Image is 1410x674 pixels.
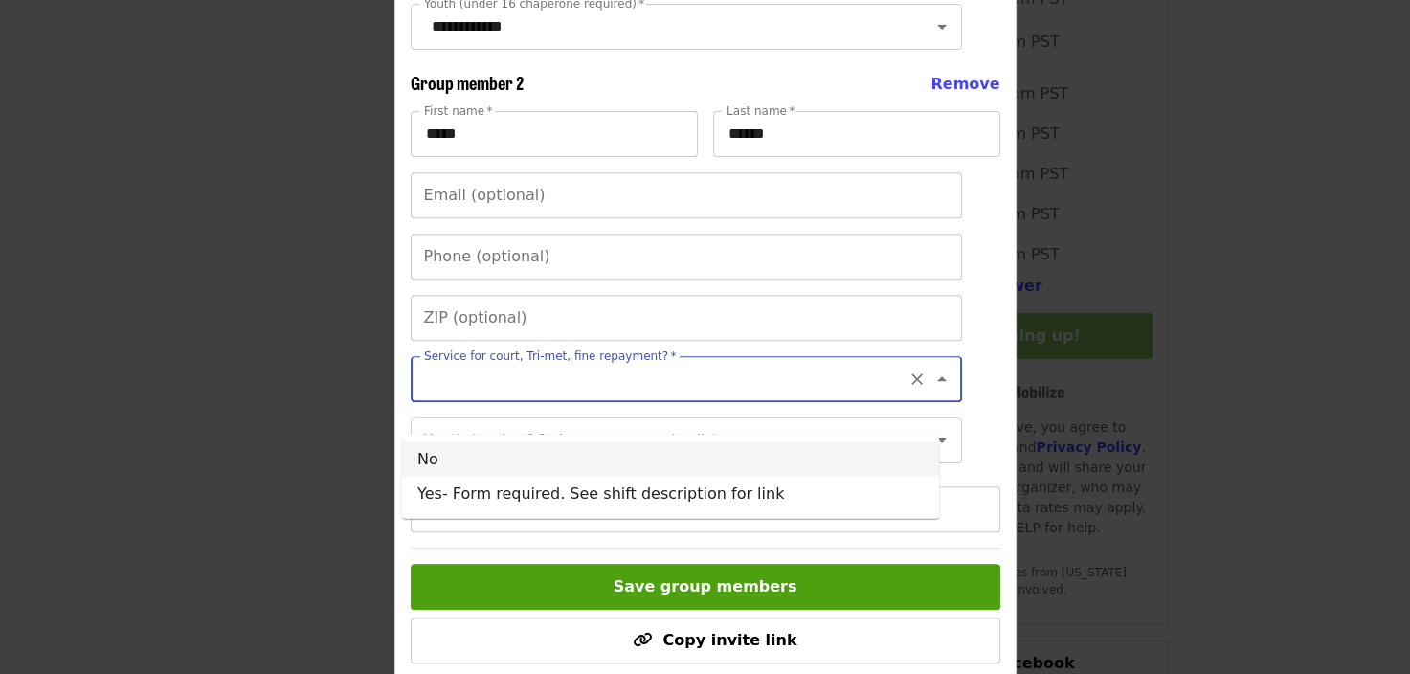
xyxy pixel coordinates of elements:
[411,172,962,218] input: Email (optional)
[929,427,955,454] button: Open
[632,631,651,649] i: link icon
[402,477,939,511] li: Yes- Form required. See shift description for link
[929,13,955,40] button: Open
[411,295,962,341] input: ZIP (optional)
[929,366,955,393] button: Close
[402,442,939,477] li: No
[713,111,1000,157] input: Last name
[424,105,493,117] label: First name
[411,564,1000,610] button: Save group members
[930,75,999,93] span: Remove
[411,70,524,95] span: Group member 2
[904,366,930,393] button: Clear
[411,618,1000,663] button: Copy invite link
[930,73,999,96] button: Remove
[411,111,698,157] input: First name
[614,577,797,595] span: Save group members
[424,350,677,362] label: Service for court, Tri-met, fine repayment?
[662,631,796,649] span: Copy invite link
[411,234,962,280] input: Phone (optional)
[727,105,795,117] label: Last name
